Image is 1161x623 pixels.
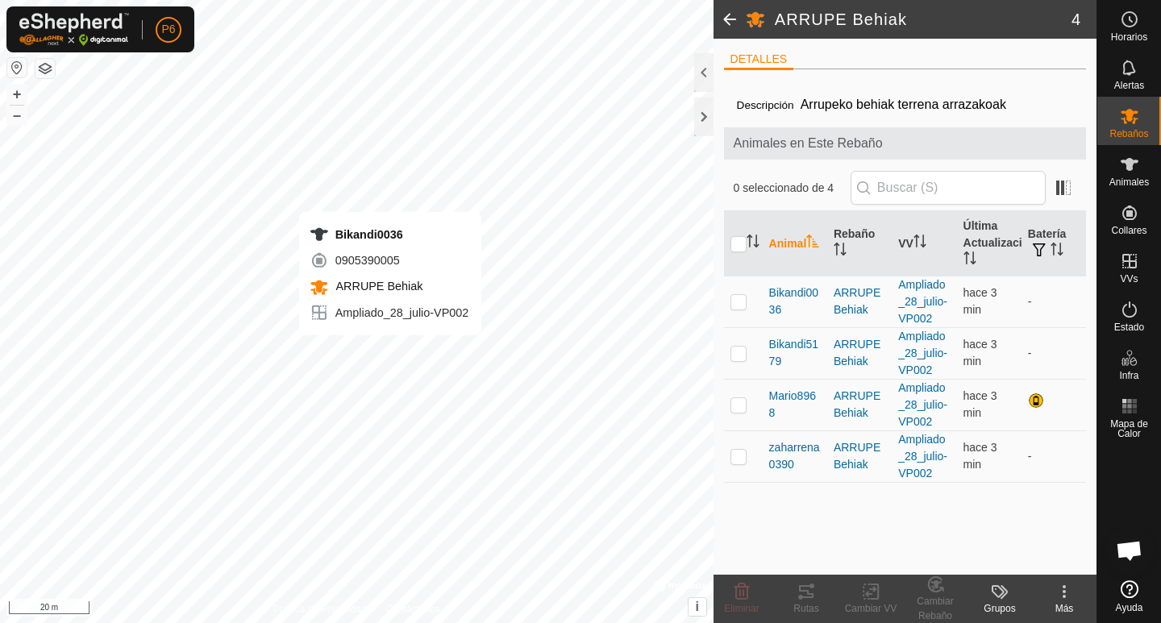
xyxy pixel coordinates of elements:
span: P6 [161,21,175,38]
button: Restablecer Mapa [7,58,27,77]
span: Rebaños [1109,129,1148,139]
div: Cambiar Rebaño [903,594,967,623]
div: 0905390005 [310,251,469,270]
span: 2 sept 2025, 11:03 [963,338,997,368]
a: Ayuda [1097,574,1161,619]
th: Batería [1022,211,1086,276]
p-sorticon: Activar para ordenar [963,254,976,267]
span: Alertas [1114,81,1144,90]
span: Bikandi0036 [769,285,821,318]
span: Bikandi5179 [769,336,821,370]
a: Ampliado_28_julio-VP002 [898,433,947,480]
span: Collares [1111,226,1146,235]
span: Ayuda [1116,603,1143,613]
div: Ampliado_28_julio-VP002 [310,303,469,322]
a: Contáctenos [385,602,439,617]
span: 2 sept 2025, 11:03 [963,389,997,419]
th: VV [892,211,956,276]
span: 2 sept 2025, 11:03 [963,441,997,471]
td: - [1022,276,1086,327]
div: Rutas [774,601,838,616]
div: ARRUPE Behiak [834,336,885,370]
label: Descripción [737,99,794,111]
span: 0 seleccionado de 4 [734,180,851,197]
div: ARRUPE Behiak [834,285,885,318]
p-sorticon: Activar para ordenar [747,237,759,250]
div: Más [1032,601,1096,616]
span: Animales en Este Rebaño [734,134,1077,153]
p-sorticon: Activar para ordenar [913,237,926,250]
th: Rebaño [827,211,892,276]
div: ARRUPE Behiak [834,439,885,473]
th: Animal [763,211,827,276]
span: 2 sept 2025, 11:03 [963,286,997,316]
a: Política de Privacidad [273,602,366,617]
p-sorticon: Activar para ordenar [834,245,847,258]
p-sorticon: Activar para ordenar [806,237,819,250]
button: – [7,106,27,125]
div: ARRUPE Behiak [834,388,885,422]
span: zaharrena0390 [769,439,821,473]
span: Mapa de Calor [1101,419,1157,438]
img: Logo Gallagher [19,13,129,46]
td: - [1022,327,1086,379]
span: ARRUPE Behiak [332,280,423,293]
li: DETALLES [724,51,794,70]
span: 4 [1072,7,1080,31]
span: i [696,600,699,613]
button: + [7,85,27,104]
input: Buscar (S) [851,171,1046,205]
a: Ampliado_28_julio-VP002 [898,278,947,325]
span: Estado [1114,322,1144,332]
h2: ARRUPE Behiak [775,10,1072,29]
td: - [1022,430,1086,482]
div: Bikandi0036 [310,225,469,244]
p-sorticon: Activar para ordenar [1051,245,1063,258]
span: Eliminar [724,603,759,614]
span: Animales [1109,177,1149,187]
span: Infra [1119,371,1138,380]
button: i [689,598,706,616]
a: Ampliado_28_julio-VP002 [898,381,947,428]
a: Ampliado_28_julio-VP002 [898,330,947,376]
span: VVs [1120,274,1138,284]
span: Arrupeko behiak terrena arrazakoak [794,91,1013,118]
a: Chat abierto [1105,526,1154,575]
th: Última Actualización [957,211,1022,276]
div: Cambiar VV [838,601,903,616]
div: Grupos [967,601,1032,616]
span: Mario8968 [769,388,821,422]
button: Capas del Mapa [35,59,55,78]
span: Horarios [1111,32,1147,42]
